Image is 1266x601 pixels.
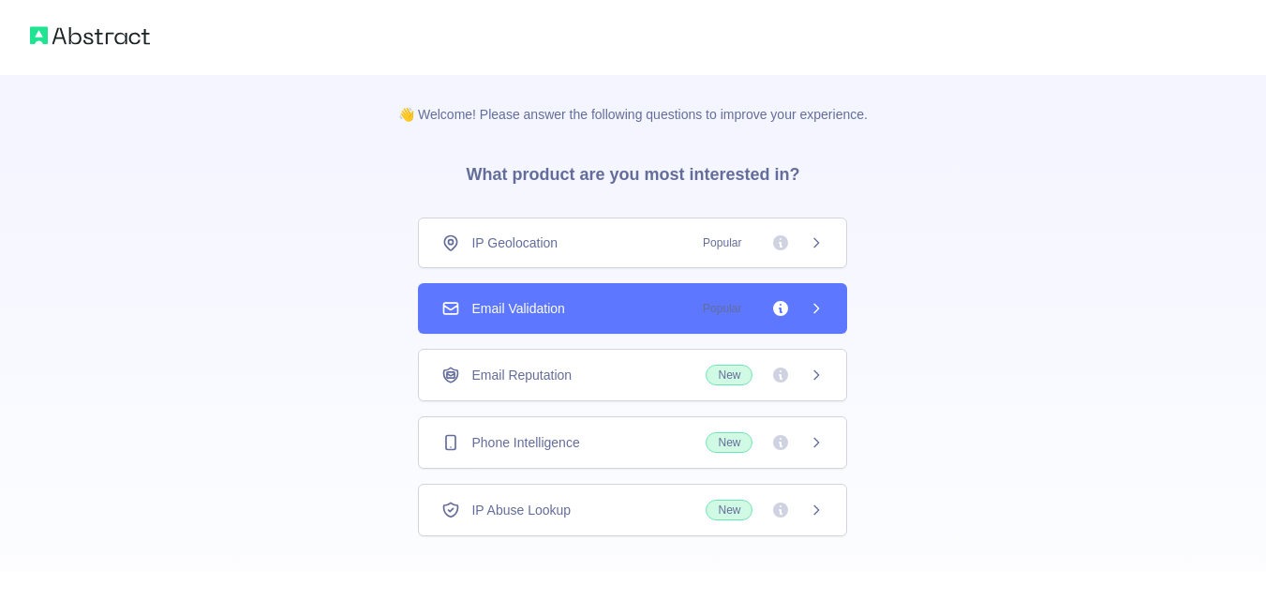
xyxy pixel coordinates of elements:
p: 👋 Welcome! Please answer the following questions to improve your experience. [368,75,898,124]
span: IP Abuse Lookup [471,501,571,519]
img: Abstract logo [30,23,150,49]
span: Phone Intelligence [471,433,579,452]
span: New [706,365,752,385]
span: Email Validation [471,299,564,318]
span: Email Reputation [471,366,572,384]
span: New [706,500,752,520]
span: IP Geolocation [471,233,558,252]
h3: What product are you most interested in? [436,124,829,218]
span: New [706,432,752,453]
span: Popular [692,233,752,252]
span: Popular [692,299,752,318]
